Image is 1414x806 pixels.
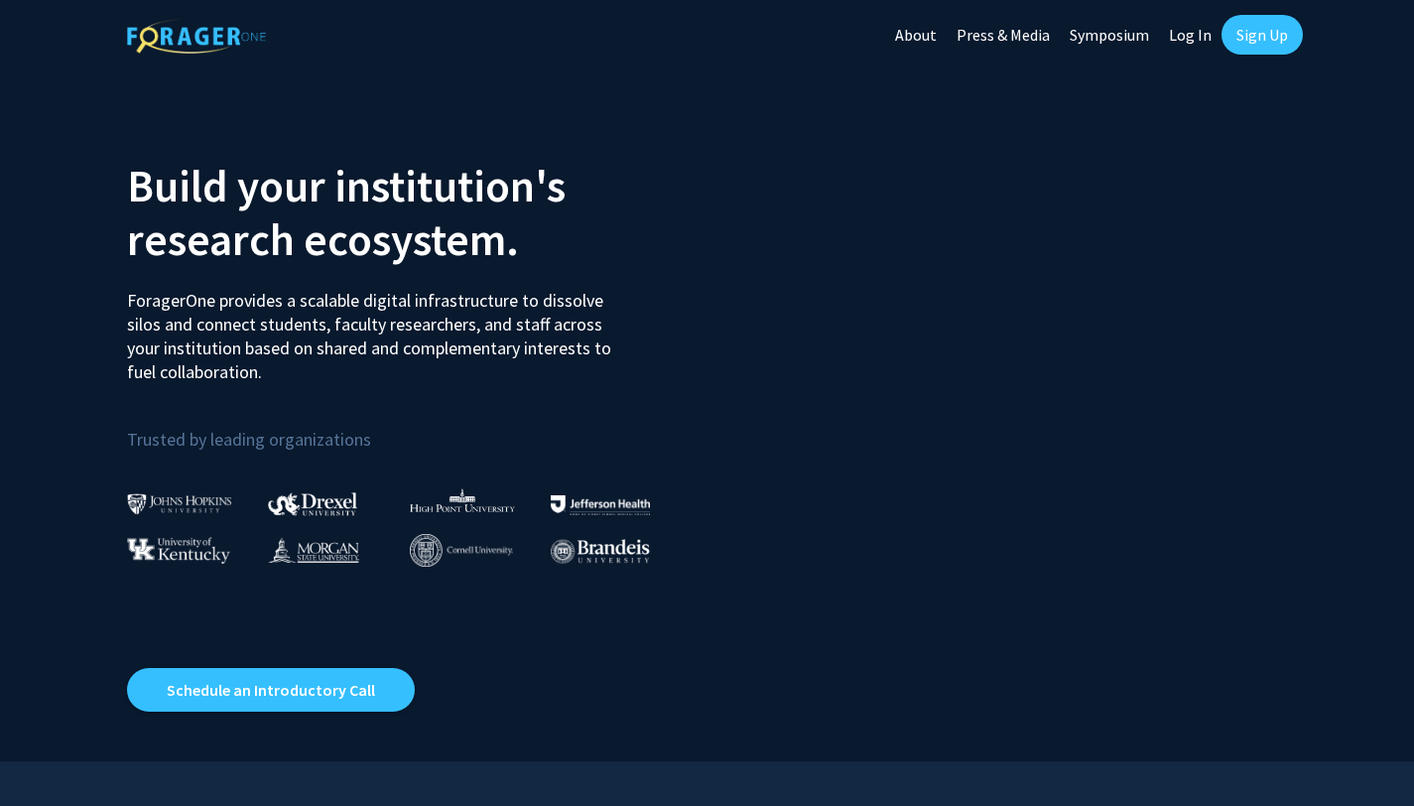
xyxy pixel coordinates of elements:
[127,159,693,266] h2: Build your institution's research ecosystem.
[268,537,359,563] img: Morgan State University
[127,400,693,455] p: Trusted by leading organizations
[127,19,266,54] img: ForagerOne Logo
[127,537,230,564] img: University of Kentucky
[127,493,232,514] img: Johns Hopkins University
[551,539,650,564] img: Brandeis University
[410,488,515,512] img: High Point University
[551,495,650,514] img: Thomas Jefferson University
[410,534,513,567] img: Cornell University
[268,492,357,515] img: Drexel University
[1221,15,1303,55] a: Sign Up
[127,274,625,384] p: ForagerOne provides a scalable digital infrastructure to dissolve silos and connect students, fac...
[127,668,415,712] a: Opens in a new tab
